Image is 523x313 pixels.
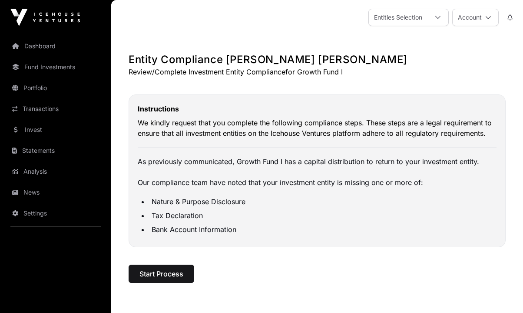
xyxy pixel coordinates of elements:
[452,9,499,26] button: Account
[7,141,104,160] a: Statements
[7,37,104,56] a: Dashboard
[7,204,104,223] a: Settings
[138,118,497,138] p: We kindly request that you complete the following compliance steps. These steps are a legal requi...
[138,156,497,188] p: As previously communicated, Growth Fund I has a capital distribution to return to your investment...
[129,273,194,282] a: Start Process
[7,183,104,202] a: News
[149,224,497,235] li: Bank Account Information
[149,210,497,221] li: Tax Declaration
[285,67,343,76] span: for Growth Fund I
[7,120,104,139] a: Invest
[129,265,194,283] button: Start Process
[7,99,104,118] a: Transactions
[139,269,183,279] span: Start Process
[149,196,497,207] li: Nature & Purpose Disclosure
[10,9,80,26] img: Icehouse Ventures Logo
[7,78,104,98] a: Portfolio
[129,67,506,77] p: Review/Complete Investment Entity Compliance
[138,104,179,113] strong: Instructions
[7,57,104,77] a: Fund Investments
[129,53,506,67] h1: Entity Compliance [PERSON_NAME] [PERSON_NAME]
[7,162,104,181] a: Analysis
[369,9,427,26] div: Entities Selection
